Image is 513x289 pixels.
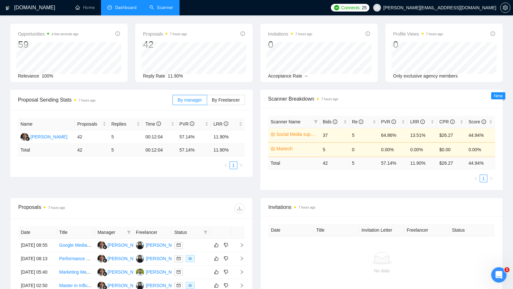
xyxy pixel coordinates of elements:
[18,118,75,130] th: Name
[474,177,478,180] span: left
[439,119,454,124] span: CPR
[487,175,495,182] li: Next Page
[224,269,228,275] span: dislike
[18,30,79,38] span: Opportunities
[103,245,107,249] img: gigradar-bm.png
[52,32,78,36] time: a few seconds ago
[204,230,207,234] span: filter
[334,5,339,10] img: upwork-logo.png
[190,121,194,126] span: info-circle
[95,226,133,239] th: Manager
[145,121,161,127] span: Time
[97,268,105,276] img: JR
[359,120,363,124] span: info-circle
[18,73,39,78] span: Relevance
[466,142,495,157] td: 0.00%
[213,255,220,262] button: like
[5,3,10,13] img: logo
[230,161,237,169] li: 1
[234,203,245,213] button: download
[450,120,455,124] span: info-circle
[491,267,507,283] iframe: Intercom live chat
[18,38,79,51] div: 59
[299,206,315,209] time: 7 hours ago
[222,268,230,276] button: dislike
[268,38,312,51] div: 0
[391,120,396,124] span: info-circle
[75,144,109,156] td: 42
[18,266,57,279] td: [DATE] 05:40
[48,206,65,210] time: 7 hours ago
[321,97,338,101] time: 7 hours ago
[235,206,244,211] span: download
[224,121,228,126] span: info-circle
[437,128,466,142] td: $26.27
[146,282,183,289] div: [PERSON_NAME]
[489,177,493,180] span: right
[224,256,228,261] span: dislike
[180,121,195,127] span: PVR
[320,142,349,157] td: 5
[271,119,300,124] span: Scanner Name
[18,226,57,239] th: Date
[237,161,245,169] li: Next Page
[314,120,318,124] span: filter
[25,136,30,141] img: gigradar-bm.png
[146,268,183,276] div: [PERSON_NAME]
[313,117,319,127] span: filter
[97,256,144,261] a: JR[PERSON_NAME]
[107,5,112,10] span: dashboard
[146,255,183,262] div: [PERSON_NAME]
[136,269,183,274] a: JM[PERSON_NAME]
[273,267,490,274] div: No data
[213,268,220,276] button: like
[393,30,443,38] span: Profile Views
[75,5,95,10] a: homeHome
[500,5,510,10] span: setting
[188,257,192,260] span: eye
[234,270,244,274] span: right
[276,131,316,138] a: Social Media support
[103,272,107,276] img: gigradar-bm.png
[143,73,165,78] span: Reply Rate
[349,157,379,169] td: 5
[18,144,75,156] td: Total
[314,224,359,236] th: Title
[97,255,105,263] img: JR
[268,157,320,169] td: Total
[222,241,230,249] button: dislike
[239,163,243,167] span: right
[115,5,137,10] span: Dashboard
[494,93,503,98] span: New
[156,121,161,126] span: info-circle
[143,130,177,144] td: 00:12:04
[500,5,510,10] a: setting
[202,227,209,237] span: filter
[504,267,509,272] span: 1
[97,242,144,247] a: JR[PERSON_NAME]
[410,119,425,124] span: LRR
[393,73,458,78] span: Only exclusive agency members
[320,157,349,169] td: 42
[109,144,143,156] td: 5
[271,146,275,151] span: crown
[214,256,219,261] span: like
[18,239,57,252] td: [DATE] 08:55
[177,243,181,247] span: mail
[224,163,228,167] span: left
[468,119,486,124] span: Score
[379,142,408,157] td: 0.00%
[57,252,95,266] td: Performance Marketer / Media Buyer for Meta Ads (CPG / DTC Brand)
[75,130,109,144] td: 42
[97,229,124,236] span: Manager
[234,243,244,247] span: right
[224,283,228,288] span: dislike
[136,268,144,276] img: JM
[323,119,337,124] span: Bids
[178,97,202,103] span: By manager
[381,119,396,124] span: PVR
[42,73,53,78] span: 100%
[103,258,107,263] img: gigradar-bm.png
[268,73,302,78] span: Acceptance Rate
[212,97,240,103] span: By Freelancer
